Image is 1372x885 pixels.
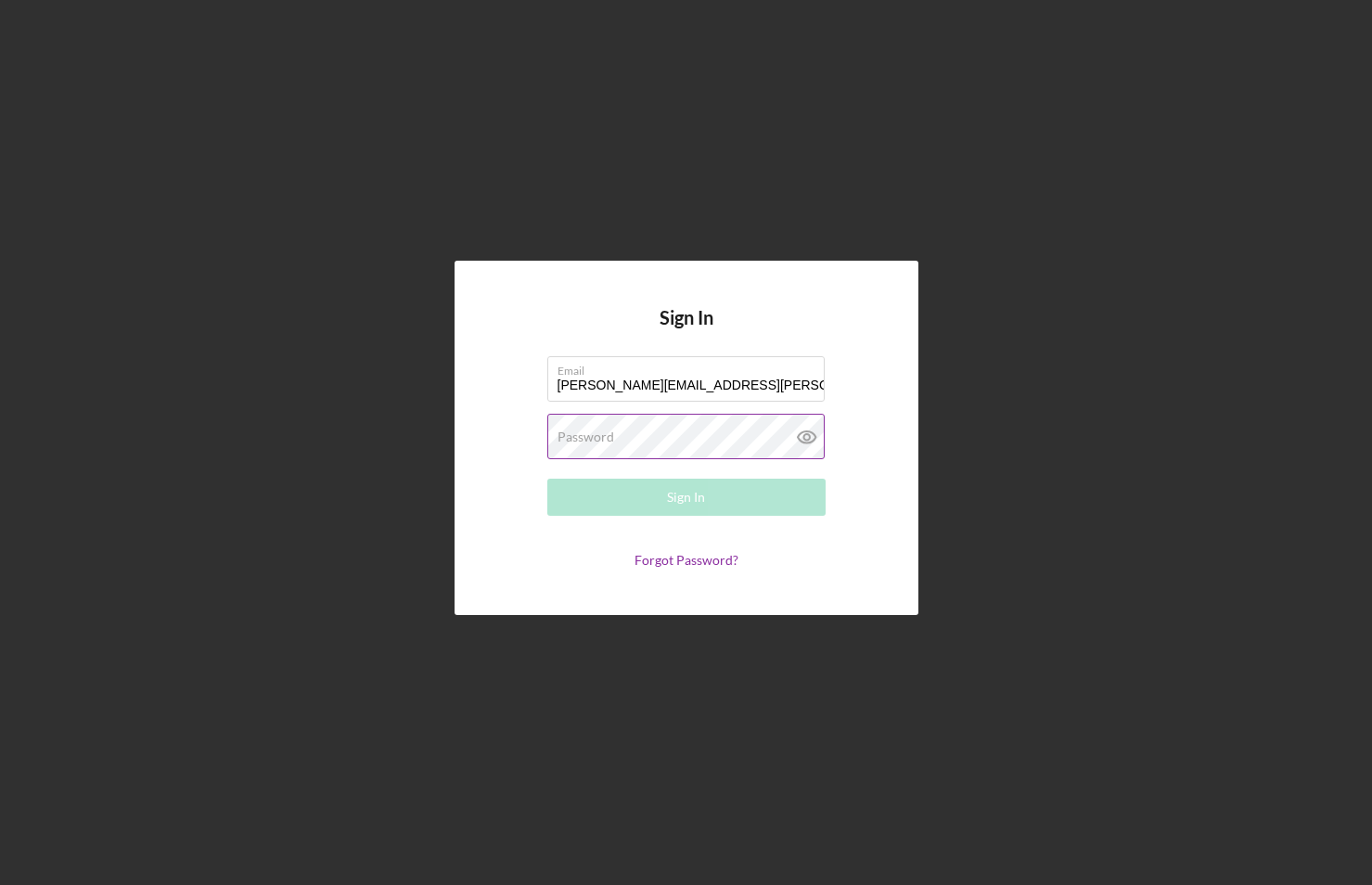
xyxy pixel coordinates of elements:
div: Sign In [667,479,705,516]
label: Password [558,430,614,444]
a: Forgot Password? [635,552,738,568]
h4: Sign In [660,307,713,356]
button: Sign In [547,479,826,516]
label: Email [558,357,825,378]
